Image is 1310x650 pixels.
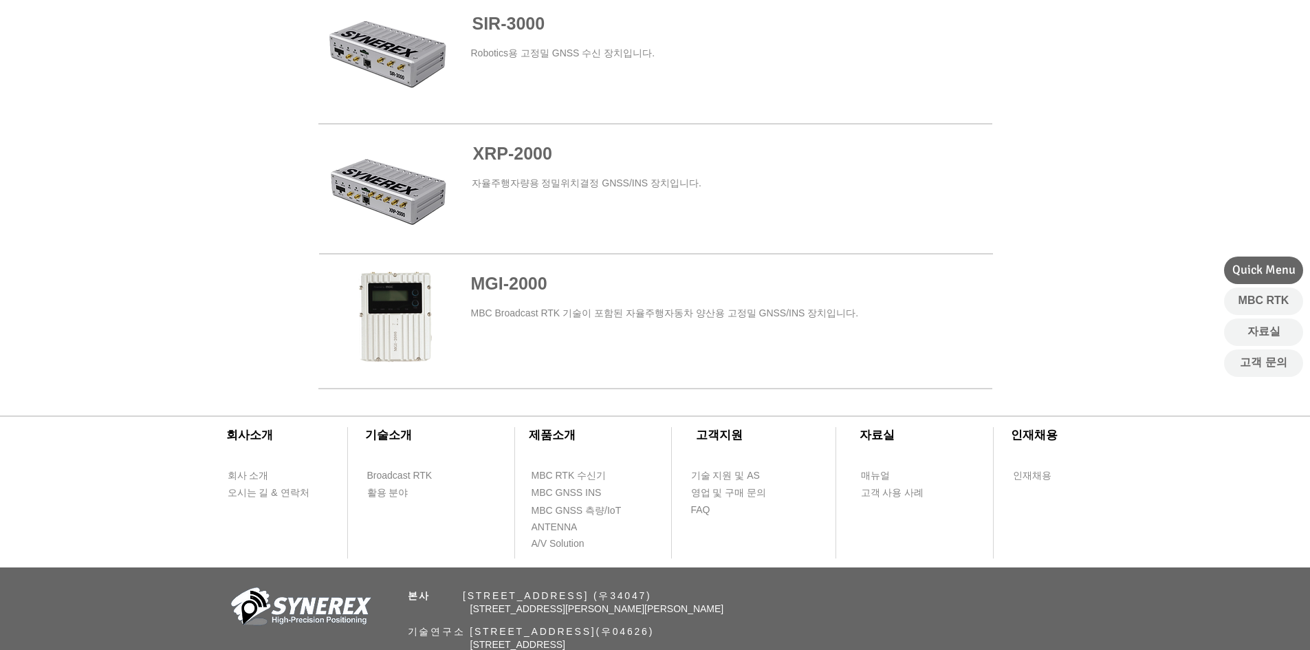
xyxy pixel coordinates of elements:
a: MBC RTK [1224,288,1303,315]
a: SIR-3000 [472,14,545,33]
span: Broadcast RTK [367,469,433,483]
span: 기술 지원 및 AS [691,469,760,483]
span: Quick Menu [1232,261,1296,279]
span: A/V Solution [532,537,585,551]
span: ANTENNA [532,521,578,534]
span: ​기술소개 [365,429,412,442]
span: 회사 소개 [228,469,269,483]
a: Broadcast RTK [367,467,446,484]
a: 인재채용 [1012,467,1078,484]
img: 회사_로고-removebg-preview.png [223,586,375,631]
a: 자율주행자량용 정밀위치결정 GNSS/INS 장치입니다. [472,177,701,188]
span: MBC RTK [1238,293,1289,308]
a: 회사 소개 [227,467,306,484]
a: MBC GNSS INS [531,484,617,501]
a: ANTENNA [531,519,610,536]
span: 오시는 길 & 연락처 [228,486,309,500]
span: 인재채용 [1013,469,1051,483]
a: XRP-2000 [473,144,552,163]
iframe: Wix Chat [1152,591,1310,650]
div: Quick Menu [1224,257,1303,284]
a: A/V Solution [531,535,610,552]
span: MBC RTK 수신기 [532,469,607,483]
span: ​자료실 [860,429,895,442]
span: 고객 문의 [1240,355,1287,370]
a: 영업 및 구매 문의 [690,484,769,501]
span: [STREET_ADDRESS][PERSON_NAME][PERSON_NAME] [470,603,724,614]
span: 기술연구소 [STREET_ADDRESS](우04626) [408,626,655,637]
a: 고객 문의 [1224,349,1303,377]
a: 오시는 길 & 연락처 [227,484,320,501]
span: FAQ [691,503,710,517]
a: 기술 지원 및 AS [690,467,794,484]
a: 매뉴얼 [860,467,939,484]
span: XRP-2 [473,144,524,163]
a: FAQ [690,501,769,519]
a: 활용 분야 [367,484,446,501]
a: 고객 사용 사례 [860,484,939,501]
span: 000 [523,144,552,163]
a: MBC GNSS 측량/IoT [531,502,651,519]
span: 고객 사용 사례 [861,486,924,500]
span: ​인재채용 [1011,429,1058,442]
span: MBC GNSS INS [532,486,602,500]
a: MBC RTK 수신기 [531,467,634,484]
span: ​고객지원 [696,429,743,442]
span: 활용 분야 [367,486,408,500]
span: [STREET_ADDRESS] [470,639,565,650]
span: MBC GNSS 측량/IoT [532,504,622,518]
span: 매뉴얼 [861,469,890,483]
a: 자료실 [1224,318,1303,346]
span: ​회사소개 [226,429,273,442]
span: 자료실 [1247,324,1280,339]
span: ​ [STREET_ADDRESS] (우34047) [408,590,652,601]
span: ​제품소개 [529,429,576,442]
span: 본사 [408,590,431,601]
span: 영업 및 구매 문의 [691,486,767,500]
a: Robotics용 고정밀 GNSS 수신 장치입니다. [471,47,655,58]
